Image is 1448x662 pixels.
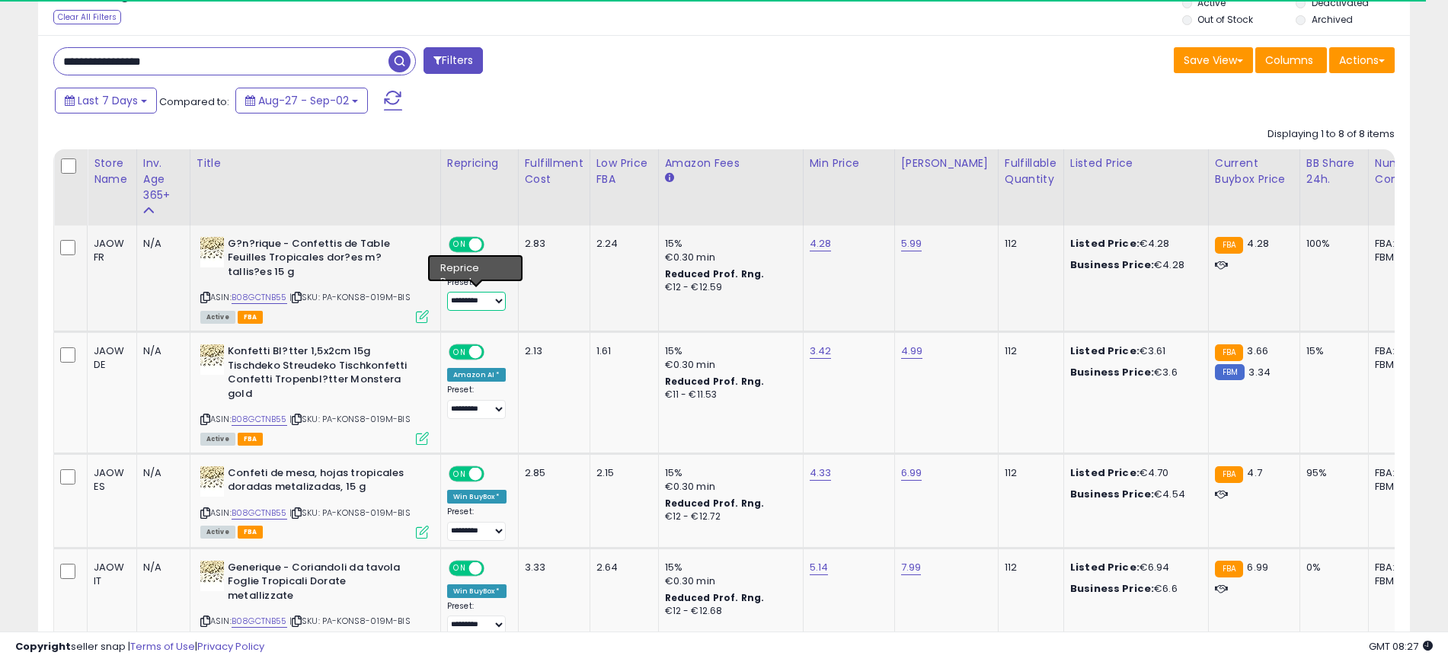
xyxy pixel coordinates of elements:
small: Amazon Fees. [665,171,674,185]
div: 2.13 [525,344,578,358]
span: | SKU: PA-KONS8-019M-BIS [289,413,411,425]
div: €4.54 [1070,488,1197,501]
label: Archived [1312,13,1353,26]
div: JAOW DE [94,344,125,372]
div: N/A [143,561,178,574]
button: Columns [1255,47,1327,73]
div: Min Price [810,155,888,171]
div: Amazon Fees [665,155,797,171]
b: Listed Price: [1070,236,1140,251]
a: B08GCTNB55 [232,291,287,304]
div: €11 - €11.53 [665,389,791,401]
b: Business Price: [1070,257,1154,272]
b: Reduced Prof. Rng. [665,375,765,388]
b: Listed Price: [1070,344,1140,358]
div: Preset: [447,385,507,419]
a: 4.33 [810,465,832,481]
b: Reduced Prof. Rng. [665,267,765,280]
span: Compared to: [159,94,229,109]
div: 15% [665,466,791,480]
span: 3.34 [1248,365,1271,379]
div: €4.28 [1070,258,1197,272]
div: FBM: 4 [1375,358,1425,372]
b: Confeti de mesa, hojas tropicales doradas metalizadas, 15 g [228,466,413,498]
div: N/A [143,466,178,480]
div: ASIN: [200,237,429,321]
span: OFF [482,561,507,574]
div: N/A [143,344,178,358]
div: FBM: 2 [1375,574,1425,588]
span: 6.99 [1247,560,1268,574]
span: OFF [482,467,507,480]
b: Business Price: [1070,487,1154,501]
div: €12 - €12.68 [665,605,791,618]
span: | SKU: PA-KONS8-019M-BIS [289,507,411,519]
b: Konfetti Bl?tter 1,5x2cm 15g Tischdeko Streudeko Tischkonfetti Confetti Tropenbl?tter Monstera gold [228,344,413,405]
button: Save View [1174,47,1253,73]
div: N/A [143,237,178,251]
div: Num of Comp. [1375,155,1430,187]
a: 6.99 [901,465,922,481]
button: Aug-27 - Sep-02 [235,88,368,114]
div: 2.15 [596,466,647,480]
b: Reduced Prof. Rng. [665,497,765,510]
div: 2.85 [525,466,578,480]
div: €3.61 [1070,344,1197,358]
a: 4.28 [810,236,832,251]
a: 4.99 [901,344,923,359]
div: 2.64 [596,561,647,574]
div: ASIN: [200,344,429,443]
span: All listings currently available for purchase on Amazon [200,311,235,324]
div: seller snap | | [15,640,264,654]
div: Preset: [447,507,507,541]
span: ON [450,238,469,251]
span: ON [450,467,469,480]
span: | SKU: PA-KONS8-019M-BIS [289,291,411,303]
small: FBA [1215,344,1243,361]
div: €12 - €12.59 [665,281,791,294]
div: Preset: [447,601,507,635]
div: €0.30 min [665,574,791,588]
div: €0.30 min [665,480,791,494]
a: 3.42 [810,344,832,359]
div: FBA: 1 [1375,466,1425,480]
div: Inv. Age 365+ [143,155,184,203]
img: 51brE4w9R+L._SL40_.jpg [200,561,224,591]
div: JAOW IT [94,561,125,588]
div: 112 [1005,344,1052,358]
a: Privacy Policy [197,639,264,654]
div: FBM: 4 [1375,251,1425,264]
div: FBM: 1 [1375,480,1425,494]
span: Aug-27 - Sep-02 [258,93,349,108]
div: Current Buybox Price [1215,155,1293,187]
b: Generique - Coriandoli da tavola Foglie Tropicali Dorate metallizzate [228,561,413,607]
div: 15% [1306,344,1357,358]
span: OFF [482,346,507,359]
span: FBA [238,526,264,539]
div: Amazon AI * [447,368,507,382]
span: Last 7 Days [78,93,138,108]
div: 15% [665,344,791,358]
span: 2025-09-10 08:27 GMT [1369,639,1433,654]
div: Low Price FBA [596,155,652,187]
div: €0.30 min [665,251,791,264]
div: 95% [1306,466,1357,480]
div: Win BuyBox * [447,584,507,598]
img: 51brE4w9R+L._SL40_.jpg [200,237,224,267]
div: Store Name [94,155,130,187]
div: FBA: 2 [1375,237,1425,251]
b: Business Price: [1070,581,1154,596]
a: B08GCTNB55 [232,413,287,426]
button: Last 7 Days [55,88,157,114]
b: Reduced Prof. Rng. [665,591,765,604]
label: Out of Stock [1197,13,1253,26]
div: 15% [665,561,791,574]
div: €12 - €12.72 [665,510,791,523]
div: €3.6 [1070,366,1197,379]
div: €6.94 [1070,561,1197,574]
div: Win BuyBox * [447,261,507,274]
div: 112 [1005,466,1052,480]
span: All listings currently available for purchase on Amazon [200,433,235,446]
span: Columns [1265,53,1313,68]
div: [PERSON_NAME] [901,155,992,171]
